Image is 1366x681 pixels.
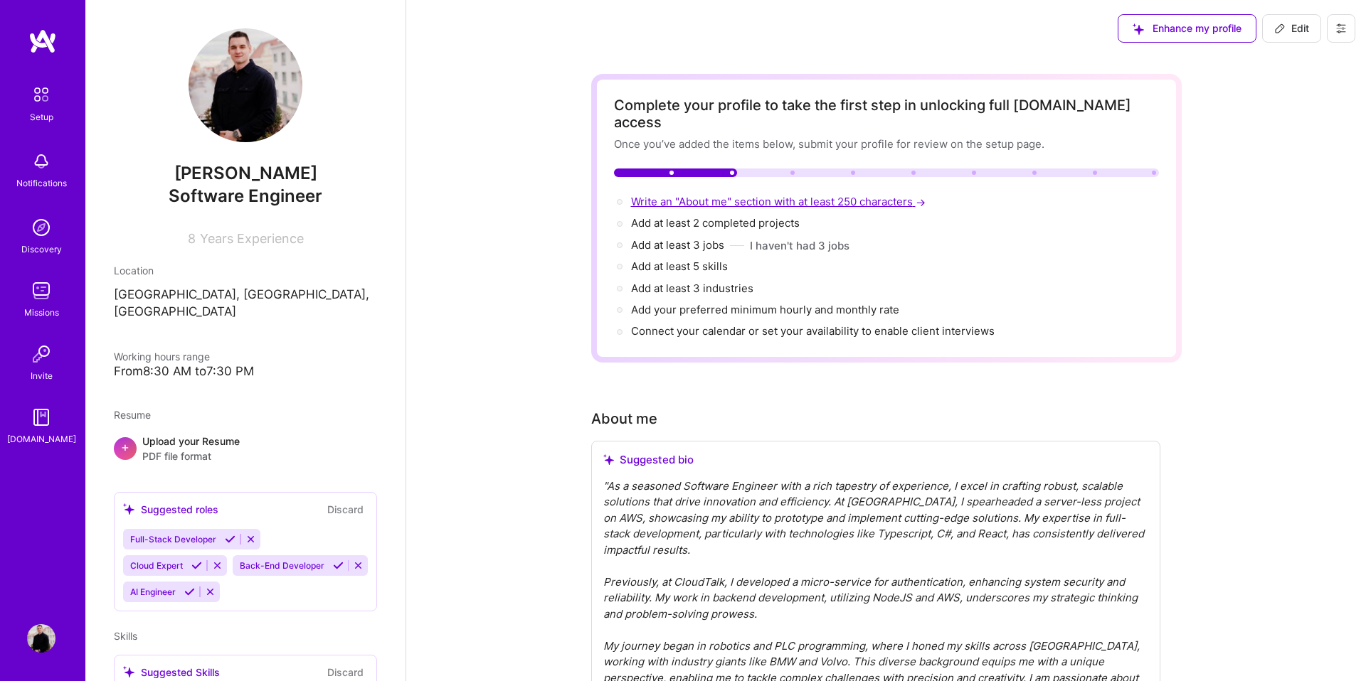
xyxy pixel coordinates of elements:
[323,664,368,680] button: Discard
[225,534,235,545] i: Accept
[191,560,202,571] i: Accept
[114,630,137,642] span: Skills
[24,305,59,320] div: Missions
[27,340,55,368] img: Invite
[123,666,135,678] i: icon SuggestedTeams
[114,364,377,379] div: From 8:30 AM to 7:30 PM
[7,431,76,446] div: [DOMAIN_NAME]
[184,586,195,597] i: Accept
[189,28,302,142] img: User Avatar
[26,80,56,109] img: setup
[631,324,995,338] span: Connect your calendar or set your availability to enable client interviews
[31,368,53,383] div: Invite
[123,503,135,515] i: icon SuggestedTeams
[353,560,364,571] i: Reject
[27,213,55,242] img: discovery
[631,303,899,316] span: Add your preferred minimum hourly and monthly rate
[142,449,240,463] span: PDF file format
[130,534,216,545] span: Full-Stack Developer
[614,97,1159,131] div: Complete your profile to take the first step in unlocking full [DOMAIN_NAME] access
[212,560,223,571] i: Reject
[631,195,928,208] span: Write an "About me" section with at least 250 characters
[123,502,218,517] div: Suggested roles
[27,403,55,431] img: guide book
[631,238,724,252] span: Add at least 3 jobs
[200,231,304,246] span: Years Experience
[121,439,129,454] span: +
[169,186,322,206] span: Software Engineer
[205,586,216,597] i: Reject
[27,624,55,653] img: User Avatar
[130,560,183,571] span: Cloud Expert
[240,560,324,571] span: Back-End Developer
[114,163,377,184] span: [PERSON_NAME]
[603,454,614,465] i: icon SuggestedTeams
[333,560,344,571] i: Accept
[114,263,377,278] div: Location
[750,238,849,253] button: I haven't had 3 jobs
[591,408,657,429] div: About me
[123,665,220,680] div: Suggested Skills
[114,434,377,463] div: +Upload your ResumePDF file format
[631,259,728,273] span: Add at least 5 skills
[916,195,926,210] span: →
[27,277,55,305] img: teamwork
[188,231,196,246] span: 8
[323,501,368,518] button: Discard
[21,242,62,257] div: Discovery
[23,624,59,653] a: User Avatar
[114,286,377,321] p: [GEOGRAPHIC_DATA], [GEOGRAPHIC_DATA], [GEOGRAPHIC_DATA]
[114,350,210,363] span: Working hours range
[27,147,55,176] img: bell
[16,176,67,191] div: Notifications
[1262,14,1321,43] button: Edit
[631,281,753,295] span: Add at least 3 industries
[631,216,800,230] span: Add at least 2 completed projects
[28,28,57,54] img: logo
[114,409,151,421] span: Resume
[245,534,256,545] i: Reject
[142,434,240,463] div: Upload your Resume
[30,109,53,124] div: Setup
[603,453,1148,467] div: Suggested bio
[614,136,1159,151] div: Once you’ve added the items below, submit your profile for review on the setup page.
[1274,21,1309,36] span: Edit
[130,586,176,597] span: AI Engineer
